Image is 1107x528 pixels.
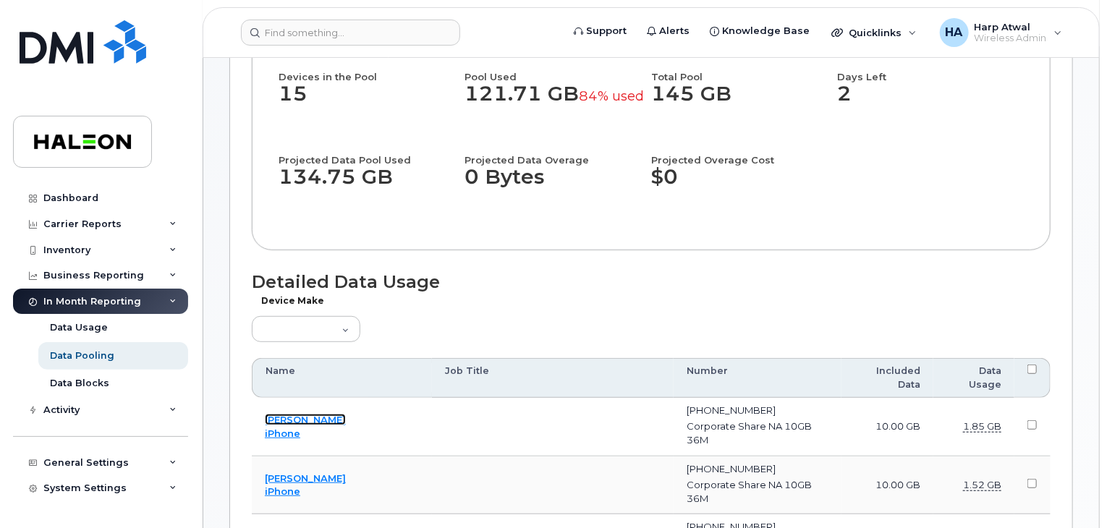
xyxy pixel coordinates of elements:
dd: $0 [651,166,838,203]
h4: Projected Overage Cost [651,140,838,165]
span: Harp Atwal [975,21,1047,33]
dd: 145 GB [651,82,825,120]
span: Knowledge Base [722,24,810,38]
th: Name [252,358,432,398]
div: [PHONE_NUMBER] [687,404,828,417]
a: Knowledge Base [700,17,820,46]
a: [PERSON_NAME] [265,414,346,425]
th: Data Usage [933,358,1014,398]
dfn: Domestic Data: humanSize(row.domesticData) [963,479,1001,491]
a: iPhone [265,427,300,439]
div: [PHONE_NUMBER] [687,462,828,476]
th: Number [674,358,841,398]
span: Wireless Admin [975,33,1047,44]
dd: 121.71 GB [465,82,639,120]
div: Quicklinks [821,18,927,47]
span: Alerts [659,24,690,38]
h4: Days Left [838,57,1025,82]
span: Support [586,24,627,38]
dd: 2 [838,82,1025,120]
div: Corporate Share NA 10GB 36M [687,478,828,505]
label: Device Make [260,297,326,305]
input: Find something... [241,20,460,46]
dd: 0 Bytes [465,166,639,203]
div: Harp Atwal [930,18,1072,47]
dd: 15 [279,82,465,120]
a: iPhone [265,485,300,497]
th: Included Data [841,358,933,398]
small: 84% used [580,88,645,104]
h4: Total Pool [651,57,825,82]
th: Job Title [432,358,674,398]
a: Alerts [637,17,700,46]
td: 10.00 GB [841,398,933,456]
dd: 134.75 GB [279,166,452,203]
a: Support [564,17,637,46]
dfn: Domestic Data: humanSize(row.domesticData) [963,420,1001,433]
span: HA [946,24,963,41]
h4: Projected Data Overage [465,140,639,165]
h4: Projected Data Pool Used [279,140,452,165]
h4: Pool Used [465,57,639,82]
h4: Devices in the Pool [279,57,465,82]
td: 10.00 GB [841,456,933,515]
div: Corporate Share NA 10GB 36M [687,420,828,446]
h1: Detailed Data Usage [252,272,1051,291]
span: Quicklinks [849,27,902,38]
a: [PERSON_NAME] [265,472,346,484]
